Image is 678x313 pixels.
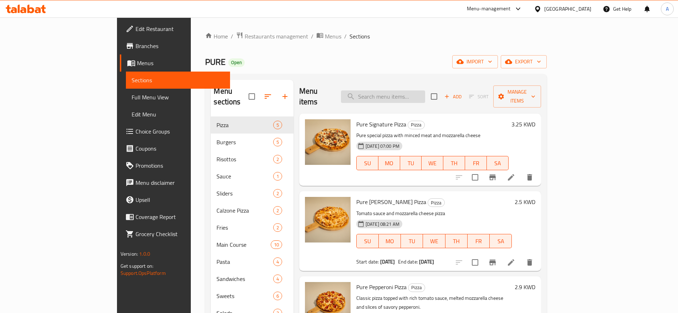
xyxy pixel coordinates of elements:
span: Burgers [216,138,273,146]
div: Open [228,58,245,67]
span: Pasta [216,257,273,266]
h6: 2.9 KWD [515,282,535,292]
a: Upsell [120,191,230,208]
span: 10 [271,241,282,248]
button: Branch-specific-item [484,169,501,186]
span: Edit Restaurant [136,25,224,33]
div: items [273,275,282,283]
span: 5 [274,122,282,129]
span: 2 [274,224,282,231]
span: Sauce [216,172,273,181]
span: Restaurants management [245,32,308,41]
button: Branch-specific-item [484,254,501,271]
span: Sweets [216,292,273,300]
span: 6 [274,293,282,299]
span: TH [448,236,465,246]
span: TU [403,158,419,168]
div: Pizza5 [211,116,293,134]
span: 2 [274,207,282,214]
span: Edit Menu [132,110,224,119]
div: Main Course [216,240,270,249]
div: items [271,240,282,249]
button: delete [521,169,538,186]
button: SA [490,234,512,248]
button: MO [378,156,400,170]
button: Add [442,91,464,102]
button: TU [401,234,423,248]
button: delete [521,254,538,271]
div: Sandwiches4 [211,270,293,287]
span: 1.0.0 [139,249,150,259]
span: Coupons [136,144,224,153]
span: Sections [350,32,370,41]
span: Open [228,59,245,66]
span: Fries [216,223,273,232]
li: / [311,32,313,41]
span: Sections [132,76,224,84]
a: Edit Restaurant [120,20,230,37]
div: Calzone Pizza [216,206,273,215]
a: Restaurants management [236,32,308,41]
span: SA [493,236,509,246]
span: Risottos [216,155,273,163]
span: MO [382,236,398,246]
span: Select all sections [244,89,259,104]
span: FR [468,158,484,168]
a: Grocery Checklist [120,225,230,242]
span: Grocery Checklist [136,230,224,238]
p: Pure special pizza with minced meat and mozzarella cheese [356,131,509,140]
b: [DATE] [380,257,395,266]
span: TH [446,158,462,168]
span: 4 [274,259,282,265]
span: Pure Pepperoni Pizza [356,282,407,292]
div: [GEOGRAPHIC_DATA] [544,5,591,13]
span: [DATE] 08:21 AM [363,221,402,228]
a: Edit menu item [507,173,515,182]
span: Select to update [468,170,483,185]
img: Pure Signature Pizza [305,119,351,165]
span: A [666,5,669,13]
div: Calzone Pizza2 [211,202,293,219]
button: FR [468,234,490,248]
div: Menu-management [467,5,511,13]
span: Add item [442,91,464,102]
span: Sandwiches [216,275,273,283]
span: Pizza [408,283,425,292]
span: Start date: [356,257,379,266]
span: Full Menu View [132,93,224,101]
div: Pizza [428,198,445,207]
span: Upsell [136,195,224,204]
div: Fries2 [211,219,293,236]
button: SA [487,156,509,170]
a: Choice Groups [120,123,230,140]
span: Sliders [216,189,273,198]
a: Promotions [120,157,230,174]
button: TH [445,234,468,248]
div: Pizza [408,121,425,129]
div: items [273,138,282,146]
button: export [501,55,547,68]
span: 2 [274,156,282,163]
p: Tomato sauce and mozzarella cheese pizza [356,209,512,218]
span: Pizza [216,121,273,129]
span: export [506,57,541,66]
button: WE [422,156,443,170]
button: import [452,55,498,68]
span: SU [360,158,376,168]
button: MO [379,234,401,248]
span: import [458,57,492,66]
span: Sort sections [259,88,276,105]
span: Branches [136,42,224,50]
span: SU [360,236,376,246]
span: Pizza [408,121,424,129]
span: Menu disclaimer [136,178,224,187]
span: Add [443,93,463,101]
